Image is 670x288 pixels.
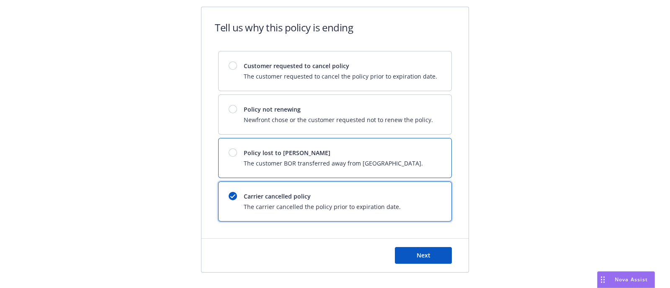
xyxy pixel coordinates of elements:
span: Policy lost to [PERSON_NAME] [244,148,423,157]
button: Nova Assist [597,271,655,288]
span: Next [417,251,430,259]
div: Drag to move [598,272,608,288]
button: Next [395,247,452,264]
span: The customer requested to cancel the policy prior to expiration date. [244,72,437,81]
span: The customer BOR transferred away from [GEOGRAPHIC_DATA]. [244,159,423,168]
span: Customer requested to cancel policy [244,61,437,70]
span: Policy not renewing [244,105,433,114]
span: Nova Assist [615,276,648,283]
span: Carrier cancelled policy [244,192,401,201]
span: The carrier cancelled the policy prior to expiration date. [244,202,401,211]
h1: Tell us why this policy is ending [215,20,353,34]
span: Newfront chose or the customer requested not to renew the policy. [244,115,433,124]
